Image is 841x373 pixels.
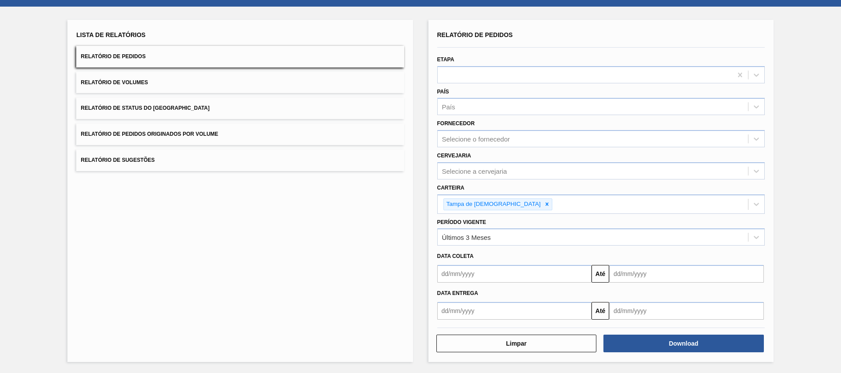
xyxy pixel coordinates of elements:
[592,265,609,283] button: Até
[437,253,474,259] span: Data coleta
[442,234,491,241] div: Últimos 3 Meses
[437,56,454,63] label: Etapa
[603,335,764,352] button: Download
[437,219,486,225] label: Período Vigente
[437,89,449,95] label: País
[437,31,513,38] span: Relatório de Pedidos
[76,72,404,93] button: Relatório de Volumes
[76,149,404,171] button: Relatório de Sugestões
[444,199,542,210] div: Tampa de [DEMOGRAPHIC_DATA]
[81,79,148,86] span: Relatório de Volumes
[81,157,155,163] span: Relatório de Sugestões
[437,302,592,320] input: dd/mm/yyyy
[76,46,404,67] button: Relatório de Pedidos
[76,97,404,119] button: Relatório de Status do [GEOGRAPHIC_DATA]
[609,302,764,320] input: dd/mm/yyyy
[81,105,209,111] span: Relatório de Status do [GEOGRAPHIC_DATA]
[442,135,510,143] div: Selecione o fornecedor
[437,290,478,296] span: Data entrega
[436,335,597,352] button: Limpar
[442,167,507,175] div: Selecione a cervejaria
[437,265,592,283] input: dd/mm/yyyy
[81,131,218,137] span: Relatório de Pedidos Originados por Volume
[609,265,764,283] input: dd/mm/yyyy
[76,123,404,145] button: Relatório de Pedidos Originados por Volume
[442,103,455,111] div: País
[81,53,145,60] span: Relatório de Pedidos
[592,302,609,320] button: Até
[437,120,475,127] label: Fornecedor
[437,185,465,191] label: Carteira
[437,153,471,159] label: Cervejaria
[76,31,145,38] span: Lista de Relatórios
